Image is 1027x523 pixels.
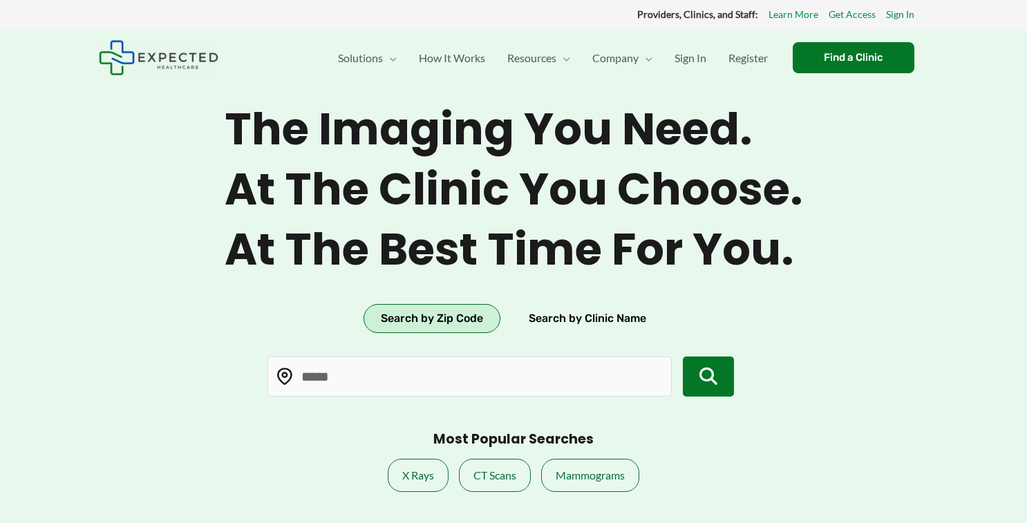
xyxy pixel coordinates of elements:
[496,34,581,82] a: ResourcesMenu Toggle
[637,8,758,20] strong: Providers, Clinics, and Staff:
[388,459,449,492] a: X Rays
[592,34,639,82] span: Company
[639,34,652,82] span: Menu Toggle
[556,34,570,82] span: Menu Toggle
[364,304,500,333] button: Search by Zip Code
[507,34,556,82] span: Resources
[276,368,294,386] img: Location pin
[663,34,717,82] a: Sign In
[769,6,818,23] a: Learn More
[793,42,914,73] a: Find a Clinic
[433,431,594,448] h3: Most Popular Searches
[728,34,768,82] span: Register
[419,34,485,82] span: How It Works
[459,459,531,492] a: CT Scans
[886,6,914,23] a: Sign In
[717,34,779,82] a: Register
[408,34,496,82] a: How It Works
[383,34,397,82] span: Menu Toggle
[225,223,803,276] span: At the best time for you.
[511,304,663,333] button: Search by Clinic Name
[327,34,408,82] a: SolutionsMenu Toggle
[541,459,639,492] a: Mammograms
[99,40,218,75] img: Expected Healthcare Logo - side, dark font, small
[338,34,383,82] span: Solutions
[675,34,706,82] span: Sign In
[581,34,663,82] a: CompanyMenu Toggle
[225,103,803,156] span: The imaging you need.
[829,6,876,23] a: Get Access
[327,34,779,82] nav: Primary Site Navigation
[225,163,803,216] span: At the clinic you choose.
